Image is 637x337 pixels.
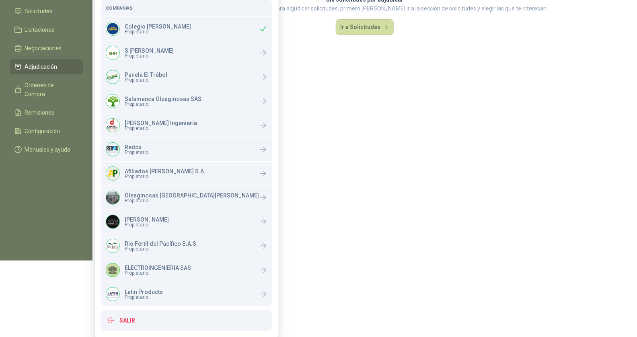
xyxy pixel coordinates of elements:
[25,81,75,99] span: Órdenes de Compra
[125,217,169,222] p: [PERSON_NAME]
[101,186,272,210] a: Company LogoOleaginosas [GEOGRAPHIC_DATA][PERSON_NAME]Propietario
[125,168,205,174] p: Afiliados [PERSON_NAME] S.A.
[101,258,272,282] a: ELECTROINGENIERIA SASPropietario
[125,53,174,58] span: Propietario
[106,119,119,132] img: Company Logo
[10,4,83,19] a: Solicitudes
[125,96,201,102] p: Salamanca Oleaginosas SAS
[336,19,394,35] button: Ir a Solicitudes
[25,108,55,117] span: Remisiones
[125,48,174,53] p: S [PERSON_NAME]
[101,113,272,137] a: Company Logo[PERSON_NAME] IngenieríaPropietario
[101,138,272,161] a: Company LogoRedoxPropietario
[101,310,272,331] button: Salir
[125,144,148,150] p: Redox
[125,150,148,155] span: Propietario
[106,46,119,60] img: Company Logo
[125,193,259,198] p: Oleaginosas [GEOGRAPHIC_DATA][PERSON_NAME]
[10,142,83,157] a: Manuales y ayuda
[106,167,119,180] img: Company Logo
[106,4,267,12] h5: Compañías
[101,234,272,258] a: Company LogoRio Fertil del Pacífico S.A.S.Propietario
[25,44,62,53] span: Negociaciones
[101,210,272,234] a: Company Logo[PERSON_NAME]Propietario
[101,89,272,113] a: Company LogoSalamanca Oleaginosas SASPropietario
[101,162,272,185] a: Company LogoAfiliados [PERSON_NAME] S.A.Propietario
[125,289,163,295] p: Latin Products
[106,95,119,108] img: Company Logo
[25,145,71,154] span: Manuales y ayuda
[10,105,83,120] a: Remisiones
[125,120,197,126] p: [PERSON_NAME] Ingeniería
[125,29,191,34] span: Propietario
[125,102,201,107] span: Propietario
[125,222,169,227] span: Propietario
[106,143,119,156] img: Company Logo
[106,191,119,204] img: Company Logo
[10,78,83,102] a: Órdenes de Compra
[101,17,272,41] div: Company LogoColegio [PERSON_NAME]Propietario
[125,72,167,78] p: Panela El Trébol
[10,59,83,74] a: Adjudicación
[25,7,53,16] span: Solicitudes
[125,247,198,251] span: Propietario
[125,271,191,275] span: Propietario
[106,288,119,301] img: Company Logo
[125,295,163,300] span: Propietario
[101,41,272,65] a: Company LogoS [PERSON_NAME]Propietario
[106,239,119,253] img: Company Logo
[125,174,205,179] span: Propietario
[25,25,55,34] span: Licitaciones
[125,24,191,29] p: Colegio [PERSON_NAME]
[182,4,548,13] p: Para adjudicar solicitudes, primero [PERSON_NAME] ir a la sección de solicitudes y elegir las que...
[101,282,272,306] a: Company LogoLatin ProductsPropietario
[125,241,198,247] p: Rio Fertil del Pacífico S.A.S.
[125,265,191,271] p: ELECTROINGENIERIA SAS
[10,22,83,37] a: Licitaciones
[125,198,259,203] span: Propietario
[125,78,167,82] span: Propietario
[10,41,83,56] a: Negociaciones
[10,123,83,139] a: Configuración
[106,22,119,35] img: Company Logo
[106,215,119,228] img: Company Logo
[101,65,272,89] a: Company LogoPanela El TrébolPropietario
[25,62,58,71] span: Adjudicación
[125,126,197,131] span: Propietario
[106,70,119,84] img: Company Logo
[25,127,60,136] span: Configuración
